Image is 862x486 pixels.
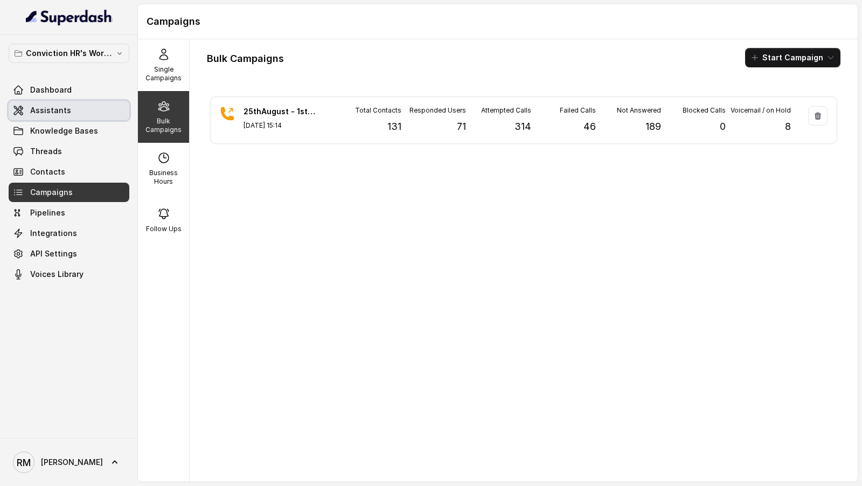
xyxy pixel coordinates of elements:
span: Integrations [30,228,77,239]
p: 0 [720,119,726,134]
a: [PERSON_NAME] [9,447,129,477]
p: Total Contacts [355,106,401,115]
p: 8 [785,119,791,134]
h1: Campaigns [147,13,849,30]
p: Follow Ups [146,225,182,233]
p: Not Answered [617,106,661,115]
p: Attempted Calls [481,106,531,115]
img: light.svg [26,9,113,26]
span: Dashboard [30,85,72,95]
p: Bulk Campaigns [142,117,185,134]
a: Integrations [9,224,129,243]
p: Conviction HR's Workspace [26,47,112,60]
h1: Bulk Campaigns [207,50,284,67]
p: [DATE] 15:14 [244,121,319,130]
span: API Settings [30,248,77,259]
p: Failed Calls [560,106,596,115]
p: 131 [387,119,401,134]
a: Contacts [9,162,129,182]
p: 189 [645,119,661,134]
p: 25thAugust - 1stBatch 130 [244,106,319,117]
a: API Settings [9,244,129,263]
p: 314 [515,119,531,134]
button: Conviction HR's Workspace [9,44,129,63]
a: Campaigns [9,183,129,202]
span: Voices Library [30,269,84,280]
p: Single Campaigns [142,65,185,82]
p: Business Hours [142,169,185,186]
span: Assistants [30,105,71,116]
p: 71 [457,119,466,134]
span: Pipelines [30,207,65,218]
a: Pipelines [9,203,129,223]
p: 46 [583,119,596,134]
p: Responded Users [409,106,466,115]
span: Threads [30,146,62,157]
a: Assistants [9,101,129,120]
p: Blocked Calls [683,106,726,115]
span: Campaigns [30,187,73,198]
span: Knowledge Bases [30,126,98,136]
text: RM [17,457,31,468]
a: Knowledge Bases [9,121,129,141]
a: Dashboard [9,80,129,100]
button: Start Campaign [745,48,840,67]
a: Threads [9,142,129,161]
span: [PERSON_NAME] [41,457,103,468]
p: Voicemail / on Hold [731,106,791,115]
a: Voices Library [9,265,129,284]
span: Contacts [30,166,65,177]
